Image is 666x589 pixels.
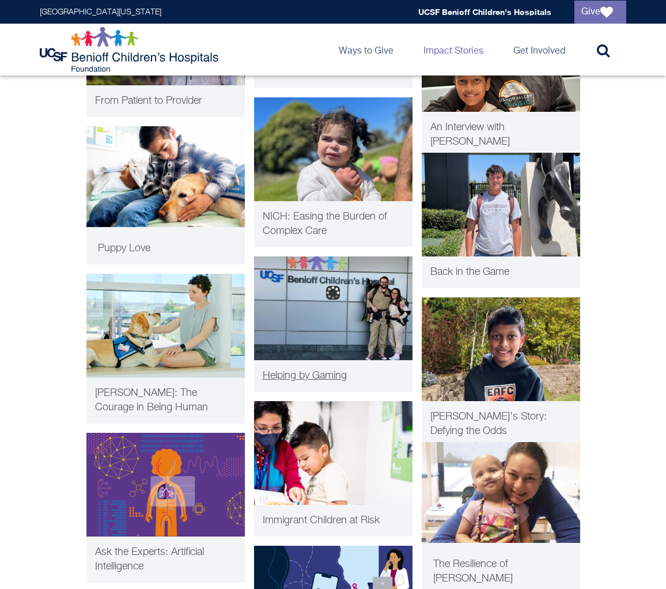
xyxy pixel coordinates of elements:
a: Give [574,1,626,24]
span: Immigrant Children at Risk [263,515,380,526]
a: Get Involved [504,24,574,75]
img: Mariana outside smiling [254,97,413,201]
span: [PERSON_NAME]: The Courage in Being Human [95,388,208,413]
span: Helping by Gaming [263,371,347,381]
a: Patient Care Daniel at Chapman Back in the Game [422,153,580,288]
span: [PERSON_NAME]'s Story: Defying the Odds [430,411,547,436]
img: young Penny during treatment with her mother [422,442,580,543]
img: Immigrant children at risk [254,401,413,505]
span: An Interview with [PERSON_NAME] [430,122,510,147]
span: From Patient to Provider [95,96,202,106]
img: AI in pediatrics [86,433,245,537]
a: Health Equity Mariana outside smiling NICH: Easing the Burden of Complex Care [254,97,413,247]
img: AfterlightImage.JPG [254,256,413,360]
span: NICH: Easing the Burden of Complex Care [263,212,387,236]
img: Puppy Love [86,126,245,227]
span: The Resilience of [PERSON_NAME] [433,559,513,584]
a: Ways to Give [330,24,403,75]
span: Back in the Game [430,267,509,277]
a: Patient Care Elena, the Courage in Being Human [PERSON_NAME]: The Courage in Being Human [86,274,245,424]
img: Daniel at Chapman [422,153,580,256]
a: Impact Stories [414,24,493,75]
span: Puppy Love [98,243,150,254]
a: Innovation AI in pediatrics Ask the Experts: Artificial Intelligence [86,433,245,583]
a: UCSF Benioff Children's Hospitals [418,7,551,17]
img: Tej smiles at the camera outside [422,297,580,401]
a: Patient Care Tej smiles at the camera outside [PERSON_NAME]'s Story: Defying the Odds [422,297,580,447]
a: Patient Care Immigrant children at risk Immigrant Children at Risk [254,401,413,537]
a: Health Equity Puppy Love Puppy Love [86,126,245,265]
a: Patient Care Tej and Raghav on their one-year “liverversary”. An Interview with [PERSON_NAME] [422,8,580,158]
img: Logo for UCSF Benioff Children's Hospitals Foundation [40,27,221,73]
img: Elena, the Courage in Being Human [86,274,245,377]
a: Philanthropy Afterlight Image gamer Helping by Gaming [254,256,413,392]
span: Ask the Experts: Artificial Intelligence [95,547,204,572]
a: [GEOGRAPHIC_DATA][US_STATE] [40,8,161,16]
